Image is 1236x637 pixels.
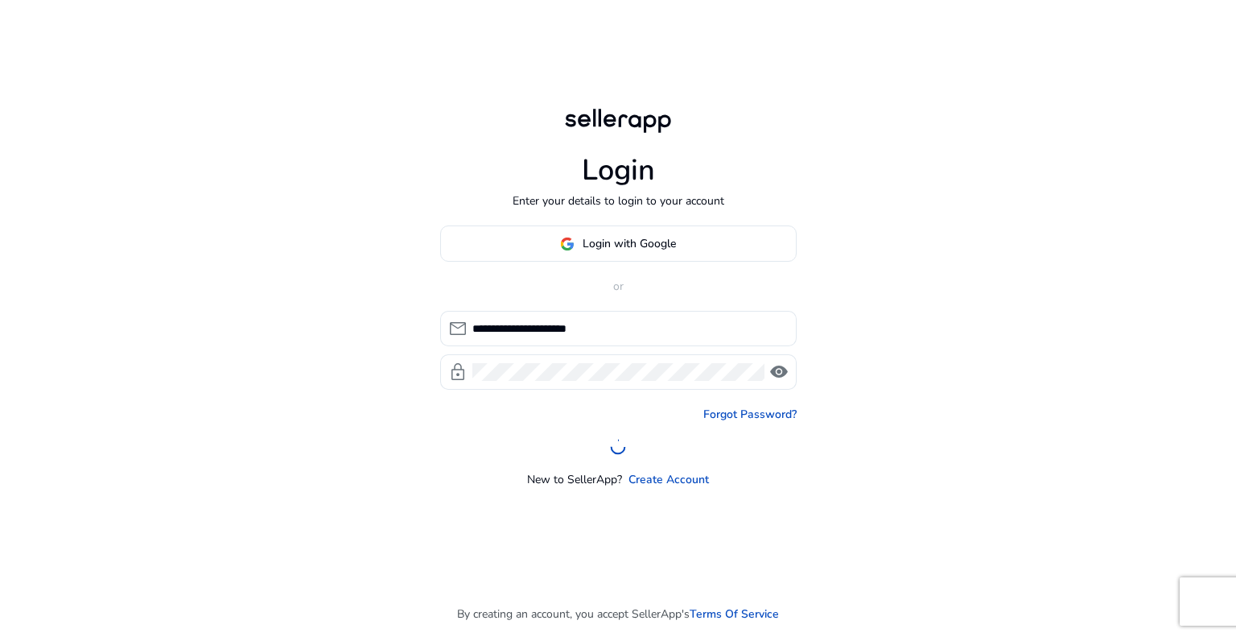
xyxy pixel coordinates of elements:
h1: Login [582,153,655,188]
a: Terms Of Service [690,606,779,623]
span: lock [448,362,468,382]
span: visibility [769,362,789,382]
a: Create Account [628,471,709,488]
p: Enter your details to login to your account [513,192,724,209]
p: or [440,278,797,295]
span: mail [448,319,468,338]
a: Forgot Password? [703,406,797,423]
img: google-logo.svg [560,237,575,251]
p: New to SellerApp? [527,471,622,488]
button: Login with Google [440,225,797,262]
span: Login with Google [583,235,676,252]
